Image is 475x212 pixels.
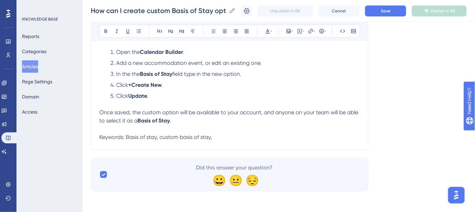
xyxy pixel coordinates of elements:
[162,82,163,88] span: .
[140,49,183,55] strong: Calendar Builder
[431,8,455,14] span: Publish in EN
[172,71,241,77] span: field type in the new option.
[99,109,360,124] span: Once saved, the custom option will be available to your account, and anyone on your team will be ...
[16,2,43,10] span: Need Help?
[183,49,185,55] span: .
[22,16,58,22] div: KNOWLEDGE BASE
[147,93,148,99] span: .
[128,82,162,88] strong: +Create New
[270,8,300,14] span: Unpublish in EN
[140,71,172,77] strong: Basis of Stay
[22,60,38,73] button: Articles
[196,164,273,172] span: Did this answer your question?
[128,93,147,99] strong: Update
[229,175,240,186] div: 😐
[22,106,37,118] button: Access
[318,5,360,16] button: Cancel
[22,91,39,103] button: Domain
[170,117,171,124] span: .
[91,6,226,15] input: Article Name
[116,49,140,55] span: Open the
[446,185,467,205] iframe: UserGuiding AI Assistant Launcher
[258,5,313,16] button: Unpublish in EN
[381,8,390,14] span: Save
[412,5,467,16] button: Publish in EN
[116,60,262,66] span: Add a new accommodation event, or edit an existing one.
[137,117,170,124] strong: Basis of Stay
[22,30,39,43] button: Reports
[332,8,346,14] span: Cancel
[22,75,52,88] button: Page Settings
[116,82,128,88] span: Click
[116,93,128,99] span: Click
[116,71,140,77] span: In the the
[212,175,223,186] div: 😀
[365,5,406,16] button: Save
[22,45,46,58] button: Categories
[99,134,212,140] span: Keywords: Basis of stay, custom basis of stay,
[245,175,256,186] div: 😔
